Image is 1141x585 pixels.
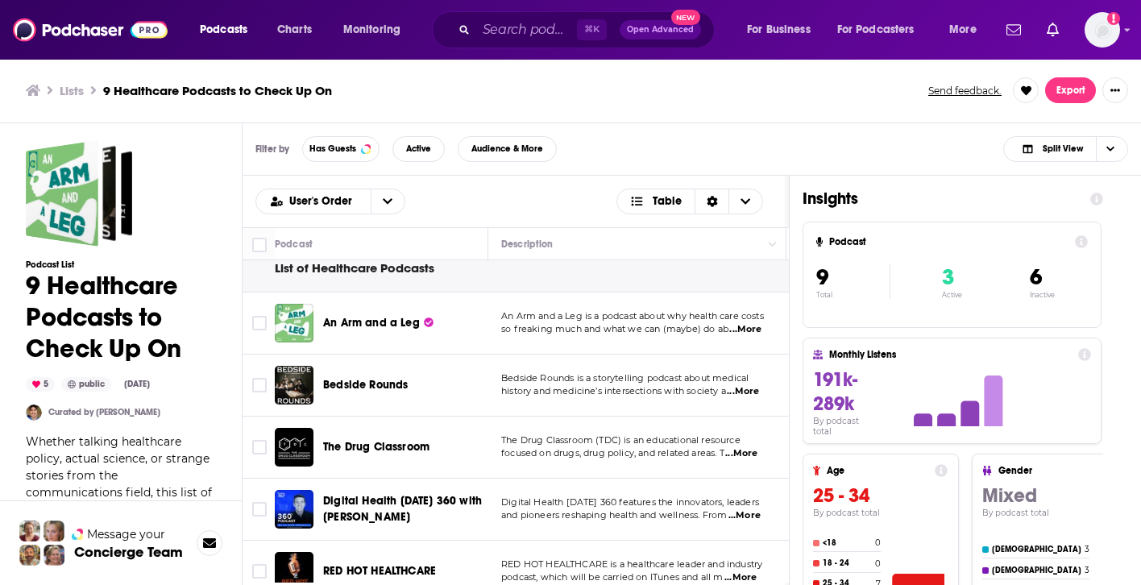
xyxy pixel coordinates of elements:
svg: Add a profile image [1107,12,1120,25]
h4: Monthly Listens [829,349,1071,360]
a: Charts [267,17,322,43]
a: Curated by [PERSON_NAME] [48,407,160,417]
img: Digital Health Today 360 with Dan Kendall [275,490,313,529]
img: Sydney Profile [19,521,40,541]
button: Choose View [1003,136,1128,162]
span: Charts [277,19,312,41]
a: 9 Healthcare Podcasts to Check Up On [26,140,132,247]
span: Toggle select row [252,502,267,517]
span: ...More [725,447,757,460]
span: Toggle select row [252,378,267,392]
span: 6 [1030,263,1042,291]
span: Digital Health [DATE] 360 with [PERSON_NAME] [323,494,482,524]
span: Logged in as Ruth_Nebius [1085,12,1120,48]
button: open menu [736,17,831,43]
span: and pioneers reshaping health and wellness. From [501,509,727,521]
button: open menu [189,17,268,43]
input: Search podcasts, credits, & more... [476,17,577,43]
h4: By podcast total [813,508,948,518]
img: Jon Profile [19,545,40,566]
span: The Drug Classroom (TDC) is an educational resource [501,434,741,446]
span: podcast, which will be carried on ITunes and all m [501,571,724,583]
span: 191k-289k [813,367,857,416]
div: [DATE] [118,378,156,391]
div: public [61,377,111,392]
span: ...More [724,571,757,584]
button: Column Actions [763,234,782,254]
p: Total [816,291,890,299]
span: Bedside Rounds [323,378,408,392]
button: Show More Button [1102,77,1128,103]
span: history and medicine’s intersections with society a [501,385,726,396]
span: 3 [942,263,954,291]
a: Show notifications dropdown [1000,16,1027,44]
h1: 9 Healthcare Podcasts to Check Up On [26,270,216,364]
button: Send feedback. [923,84,1006,97]
button: Active [392,136,445,162]
span: Message your [87,526,165,542]
button: Choose View [616,189,764,214]
span: Has Guests [309,144,356,153]
h4: 0 [875,537,881,548]
a: Lists [60,83,84,98]
a: RED HOT HEALTHCARE [323,563,436,579]
h4: By podcast total [813,416,879,437]
a: Bedside Rounds [323,377,408,393]
p: Inactive [1030,291,1055,299]
h4: [DEMOGRAPHIC_DATA] [992,545,1081,554]
a: Digital Health [DATE] 360 with [PERSON_NAME] [323,493,483,525]
span: Table [653,196,682,207]
span: RED HOT HEALTHCARE [323,564,436,578]
span: so freaking much and what we can (maybe) do ab [501,323,728,334]
span: Toggle select row [252,564,267,579]
span: ⌘ K [577,19,607,40]
div: Sort Direction [695,189,728,214]
h3: 25 - 34 [813,483,948,508]
a: Podchaser - Follow, Share and Rate Podcasts [13,15,168,45]
h3: 9 Healthcare Podcasts to Check Up On [103,83,332,98]
p: Active [942,291,962,299]
img: Barbara Profile [44,545,64,566]
img: User Profile [1085,12,1120,48]
span: More [949,19,977,41]
h4: [DEMOGRAPHIC_DATA] [992,566,1081,575]
a: The Drug Classroom [323,439,429,455]
h4: 18 - 24 [823,558,872,568]
a: An Arm and a Leg [323,315,434,331]
h4: 3 [1085,565,1089,575]
span: ...More [727,385,759,398]
span: Digital Health [DATE] 360 features the innovators, leaders [501,496,759,508]
span: For Podcasters [837,19,915,41]
button: open menu [371,189,405,214]
div: Podcast [275,234,313,254]
tr: List of Healthcare Podcasts [275,260,434,276]
img: An Arm and a Leg [275,304,313,342]
h4: 3 [1085,544,1089,554]
button: open menu [827,17,938,43]
span: Active [406,144,431,153]
img: Jules Profile [44,521,64,541]
h2: Choose List sort [255,189,405,214]
h3: Filter by [255,143,289,155]
span: Podcasts [200,19,247,41]
h1: Insights [803,189,1077,209]
button: Show profile menu [1085,12,1120,48]
a: keine [26,405,42,421]
span: Audience & More [471,144,543,153]
h4: Podcast [829,236,1068,247]
button: Audience & More [458,136,557,162]
img: The Drug Classroom [275,428,313,467]
span: Bedside Rounds is a storytelling podcast about medical [501,372,749,384]
h4: Gender [998,465,1138,476]
h4: <18 [823,538,872,548]
h4: Age [827,465,928,476]
span: Toggle select row [252,316,267,330]
span: For Business [747,19,811,41]
span: The Drug Classroom [323,440,429,454]
button: Export [1045,77,1096,103]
